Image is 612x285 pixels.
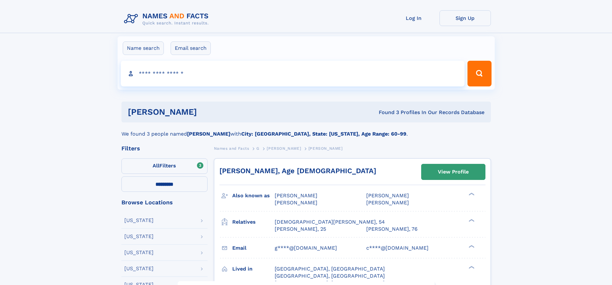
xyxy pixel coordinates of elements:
[121,200,208,205] div: Browse Locations
[275,226,326,233] a: [PERSON_NAME], 25
[121,122,491,138] div: We found 3 people named with .
[121,158,208,174] label: Filters
[153,163,159,169] span: All
[241,131,406,137] b: City: [GEOGRAPHIC_DATA], State: [US_STATE], Age Range: 60-99
[275,218,385,226] a: [DEMOGRAPHIC_DATA][PERSON_NAME], 54
[256,146,260,151] span: G
[123,41,164,55] label: Name search
[275,192,317,199] span: [PERSON_NAME]
[308,146,343,151] span: [PERSON_NAME]
[366,200,409,206] span: [PERSON_NAME]
[256,144,260,152] a: G
[171,41,211,55] label: Email search
[128,108,288,116] h1: [PERSON_NAME]
[467,192,475,196] div: ❯
[124,234,154,239] div: [US_STATE]
[124,266,154,271] div: [US_STATE]
[288,109,484,116] div: Found 3 Profiles In Our Records Database
[421,164,485,180] a: View Profile
[467,218,475,222] div: ❯
[232,190,275,201] h3: Also known as
[124,218,154,223] div: [US_STATE]
[467,61,491,86] button: Search Button
[366,192,409,199] span: [PERSON_NAME]
[267,144,301,152] a: [PERSON_NAME]
[275,273,385,279] span: [GEOGRAPHIC_DATA], [GEOGRAPHIC_DATA]
[467,244,475,248] div: ❯
[275,200,317,206] span: [PERSON_NAME]
[438,165,469,179] div: View Profile
[219,167,376,175] a: [PERSON_NAME], Age [DEMOGRAPHIC_DATA]
[439,10,491,26] a: Sign Up
[187,131,230,137] b: [PERSON_NAME]
[121,146,208,151] div: Filters
[232,243,275,254] h3: Email
[366,226,418,233] a: [PERSON_NAME], 76
[214,144,249,152] a: Names and Facts
[232,263,275,274] h3: Lived in
[121,61,465,86] input: search input
[232,217,275,227] h3: Relatives
[121,10,214,28] img: Logo Names and Facts
[388,10,439,26] a: Log In
[124,250,154,255] div: [US_STATE]
[467,265,475,269] div: ❯
[267,146,301,151] span: [PERSON_NAME]
[275,266,385,272] span: [GEOGRAPHIC_DATA], [GEOGRAPHIC_DATA]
